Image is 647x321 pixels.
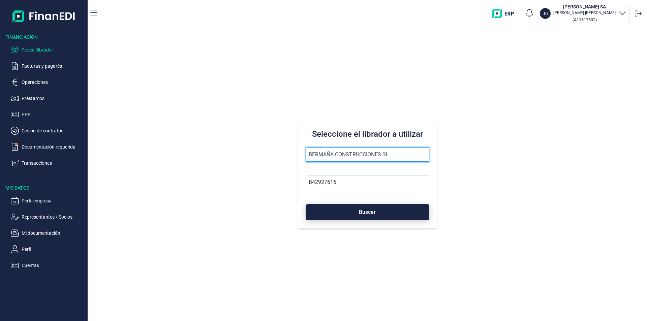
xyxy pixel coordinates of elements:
[22,110,85,119] p: PPP
[11,261,85,269] button: Cuentas
[11,143,85,151] button: Documentación requerida
[22,213,85,221] p: Representantes / Socios
[22,261,85,269] p: Cuentas
[359,210,376,215] span: Buscar
[12,5,75,27] img: Logo de aplicación
[11,94,85,102] button: Préstamos
[540,3,626,24] button: JU[PERSON_NAME] SA[PERSON_NAME] [PERSON_NAME](A11617602)
[22,46,85,54] p: Poseer librador
[22,127,85,135] p: Cesión de contratos
[553,3,616,10] h3: [PERSON_NAME] SA
[306,175,429,189] input: Busque por NIF
[306,148,429,162] input: Seleccione la razón social
[11,197,85,205] button: Perfil empresa
[11,62,85,70] button: Facturas y pagarés
[11,46,85,54] button: Poseer librador
[11,229,85,237] button: Mi documentación
[22,78,85,86] p: Operaciones
[22,143,85,151] p: Documentación requerida
[492,9,519,18] img: erp
[22,94,85,102] p: Préstamos
[22,229,85,237] p: Mi documentación
[543,10,548,17] p: JU
[22,62,85,70] p: Facturas y pagarés
[306,204,429,220] button: Buscar
[22,245,85,253] p: Perfil
[11,110,85,119] button: PPP
[11,78,85,86] button: Operaciones
[306,129,429,139] h3: Seleccione el librador a utilizar
[11,213,85,221] button: Representantes / Socios
[573,17,597,22] small: Copiar cif
[11,159,85,167] button: Transacciones
[11,245,85,253] button: Perfil
[22,197,85,205] p: Perfil empresa
[11,127,85,135] button: Cesión de contratos
[22,159,85,167] p: Transacciones
[553,10,616,15] p: [PERSON_NAME] [PERSON_NAME]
